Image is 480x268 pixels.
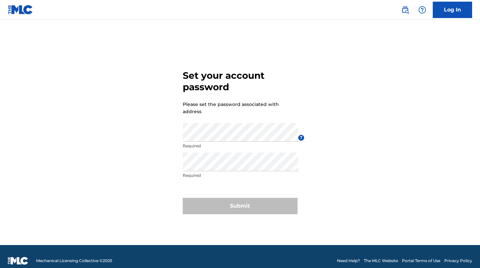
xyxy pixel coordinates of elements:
img: logo [8,257,28,265]
img: search [401,6,409,14]
p: Required [183,143,298,149]
a: Privacy Policy [444,258,472,264]
span: Mechanical Licensing Collective © 2025 [36,258,112,264]
a: Public Search [399,3,412,16]
img: help [418,6,426,14]
a: Portal Terms of Use [402,258,440,264]
h3: Set your account password [183,70,298,93]
a: The MLC Website [364,258,398,264]
img: MLC Logo [8,5,33,14]
a: Log In [433,2,472,18]
span: ? [298,135,304,141]
p: Please set the password associated with address [183,101,279,115]
p: Required [183,173,298,178]
a: Need Help? [337,258,360,264]
div: Help [416,3,429,16]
